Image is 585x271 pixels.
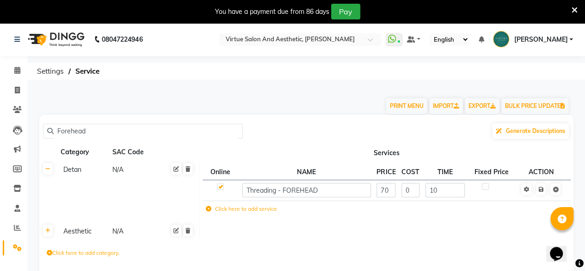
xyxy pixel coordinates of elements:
span: Settings [32,63,68,80]
th: Services [200,144,574,161]
button: Generate Descriptions [492,123,569,139]
th: TIME [422,164,468,180]
th: Fixed Price [468,164,517,180]
span: Generate Descriptions [506,127,565,134]
b: 08047224946 [102,26,142,52]
th: PRICE [374,164,399,180]
iframe: chat widget [546,234,576,262]
div: N/A [111,226,159,237]
th: NAME [239,164,373,180]
div: Detan [60,164,107,176]
div: You have a payment due from 86 days [215,7,329,17]
input: Search by service name [54,124,239,139]
div: Aesthetic [60,226,107,237]
th: ACTION [517,164,565,180]
div: SAC Code [111,146,160,158]
a: IMPORT [429,98,463,114]
button: PRINT MENU [386,98,427,114]
label: Click here to add service [206,205,277,213]
img: logo [24,26,87,52]
label: Click here to add category. [47,249,120,257]
span: [PERSON_NAME] [514,35,567,44]
th: Online [203,164,239,180]
img: Jayakumar [493,31,509,47]
a: EXPORT [465,98,499,114]
button: BULK PRICE UPDATE [501,98,568,114]
th: COST [399,164,423,180]
button: Pay [331,4,360,19]
div: N/A [111,164,159,176]
span: Service [71,63,104,80]
div: Category [60,146,108,158]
